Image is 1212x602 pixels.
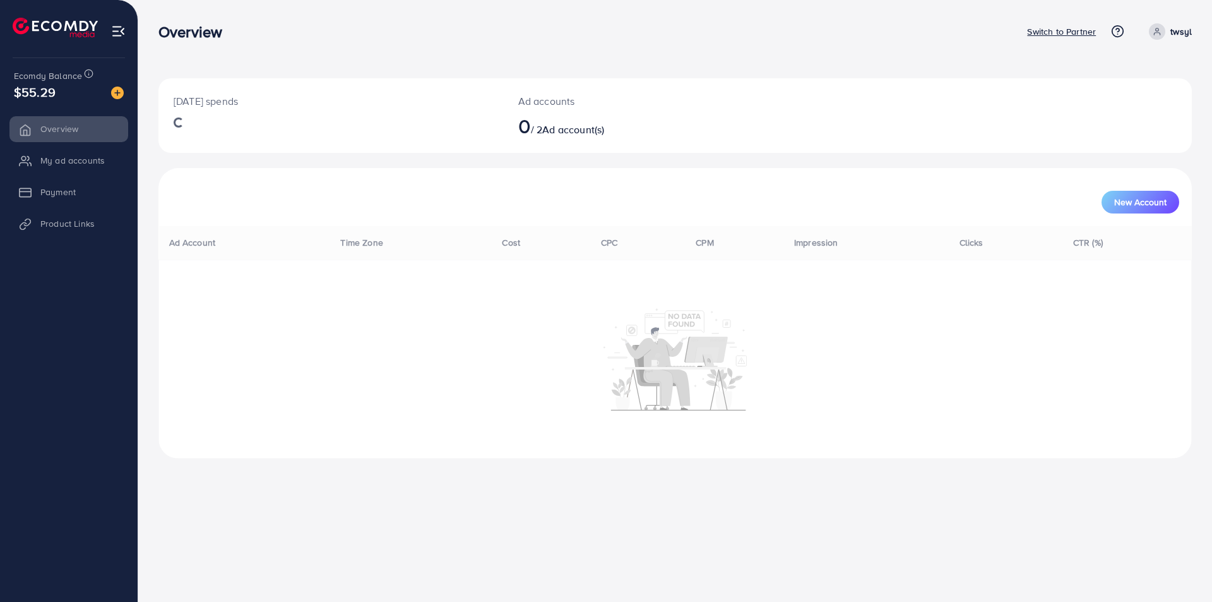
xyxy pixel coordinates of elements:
p: Switch to Partner [1027,24,1096,39]
span: $55.29 [14,83,56,101]
button: New Account [1102,191,1179,214]
img: menu [111,24,126,39]
h2: / 2 [518,114,746,138]
span: Ad account(s) [542,123,604,136]
img: logo [13,18,98,37]
span: Ecomdy Balance [14,69,82,82]
p: Ad accounts [518,93,746,109]
p: twsyl [1170,24,1192,39]
h3: Overview [158,23,232,41]
span: New Account [1114,198,1167,207]
p: [DATE] spends [174,93,488,109]
a: twsyl [1144,23,1192,40]
img: image [111,87,124,99]
span: 0 [518,111,531,140]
